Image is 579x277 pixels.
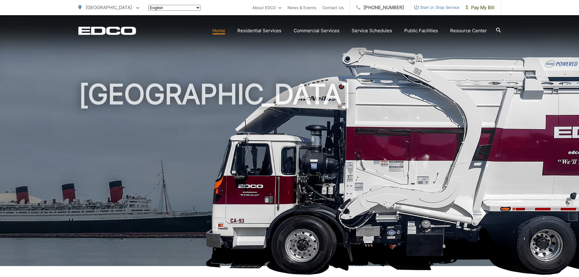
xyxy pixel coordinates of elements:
[86,5,132,10] span: [GEOGRAPHIC_DATA]
[237,27,281,34] a: Residential Services
[212,27,225,34] a: Home
[78,26,136,35] a: EDCD logo. Return to the homepage.
[450,27,487,34] a: Resource Center
[404,27,438,34] a: Public Facilities
[352,27,392,34] a: Service Schedules
[466,4,495,11] span: Pay My Bill
[322,4,344,11] a: Contact Us
[294,27,339,34] a: Commercial Services
[78,79,501,272] h1: [GEOGRAPHIC_DATA]
[148,5,201,11] select: Select a language
[288,4,316,11] a: News & Events
[252,4,281,11] a: About EDCO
